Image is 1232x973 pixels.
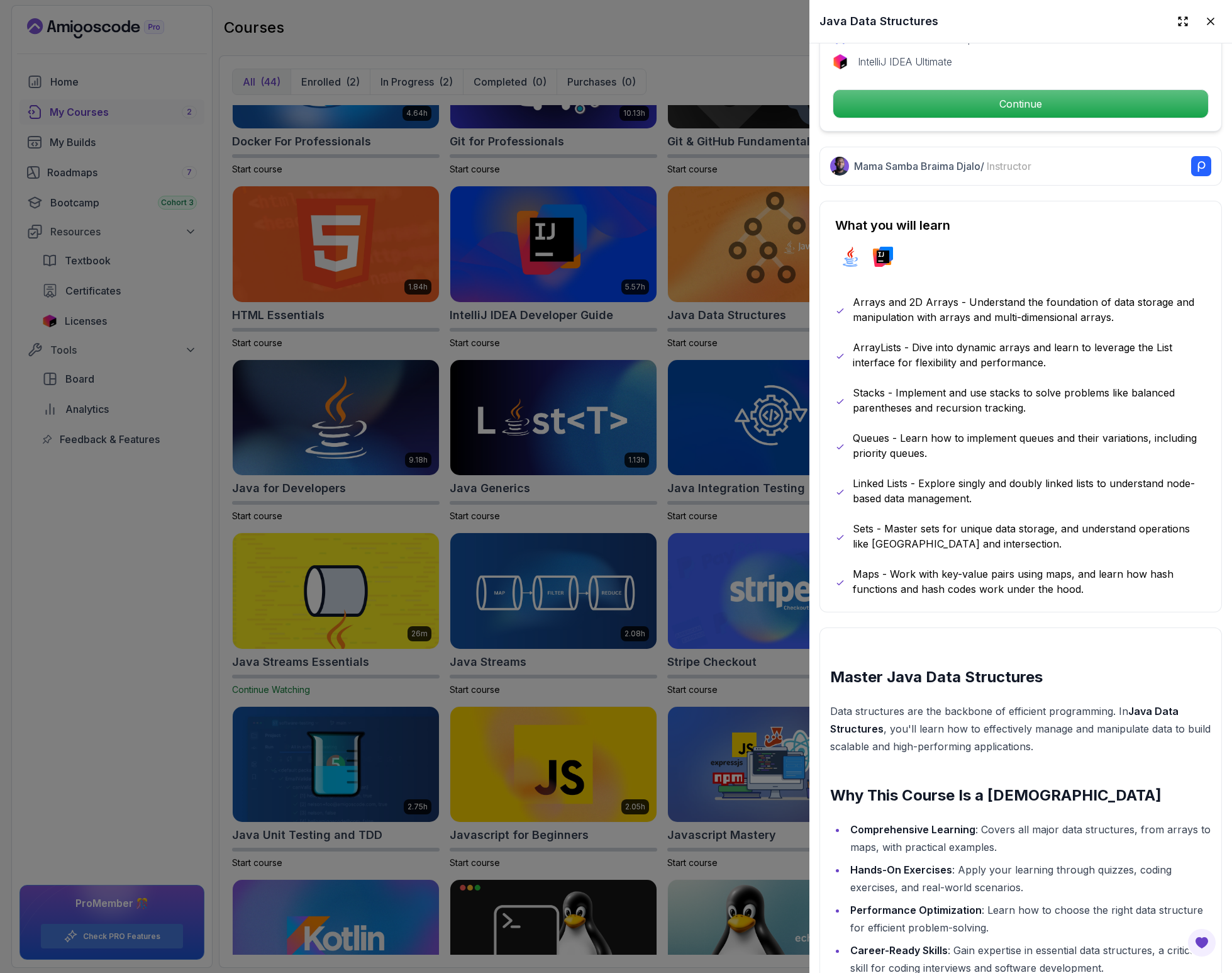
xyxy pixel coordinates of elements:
[853,521,1206,551] p: Sets - Master sets for unique data storage, and understand operations like [GEOGRAPHIC_DATA] and ...
[853,295,1206,325] p: Arrays and 2D Arrays - Understand the foundation of data storage and manipulation with arrays and...
[853,476,1206,506] p: Linked Lists - Explore singly and doubly linked lists to understand node-based data management.
[830,667,1211,687] h2: Master Java Data Structures
[853,430,1206,461] p: Queues - Learn how to implement queues and their variations, including priority queues.
[830,785,1211,806] h2: Why This Course Is a [DEMOGRAPHIC_DATA]
[833,90,1208,118] p: Continue
[835,217,1206,234] h2: What you will learn
[850,823,975,836] strong: Comprehensive Learning
[846,861,1211,896] li: : Apply your learning through quizzes, coding exercises, and real-world scenarios.
[840,247,860,267] img: java logo
[846,901,1211,936] li: : Learn how to choose the right data structure for efficient problem-solving.
[846,821,1211,856] li: : Covers all major data structures, from arrays to maps, with practical examples.
[819,13,938,30] h2: Java Data Structures
[1187,928,1217,958] button: Open Feedback Button
[833,89,1209,118] button: Continue
[853,340,1206,370] p: ArrayLists - Dive into dynamic arrays and learn to leverage the List interface for flexibility an...
[1172,10,1194,33] button: Expand drawer
[850,863,952,876] strong: Hands-On Exercises
[830,157,849,176] img: Nelson Djalo
[987,160,1031,172] span: Instructor
[873,247,893,267] img: intellij logo
[853,385,1206,415] p: Stacks - Implement and use stacks to solve problems like balanced parentheses and recursion track...
[833,54,848,69] img: jetbrains logo
[830,702,1211,755] p: Data structures are the backbone of efficient programming. In , you'll learn how to effectively m...
[850,904,982,916] strong: Performance Optimization
[853,566,1206,597] p: Maps - Work with key-value pairs using maps, and learn how hash functions and hash codes work und...
[858,54,952,69] p: IntelliJ IDEA Ultimate
[854,159,1031,174] p: Mama Samba Braima Djalo /
[850,944,948,957] strong: Career-Ready Skills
